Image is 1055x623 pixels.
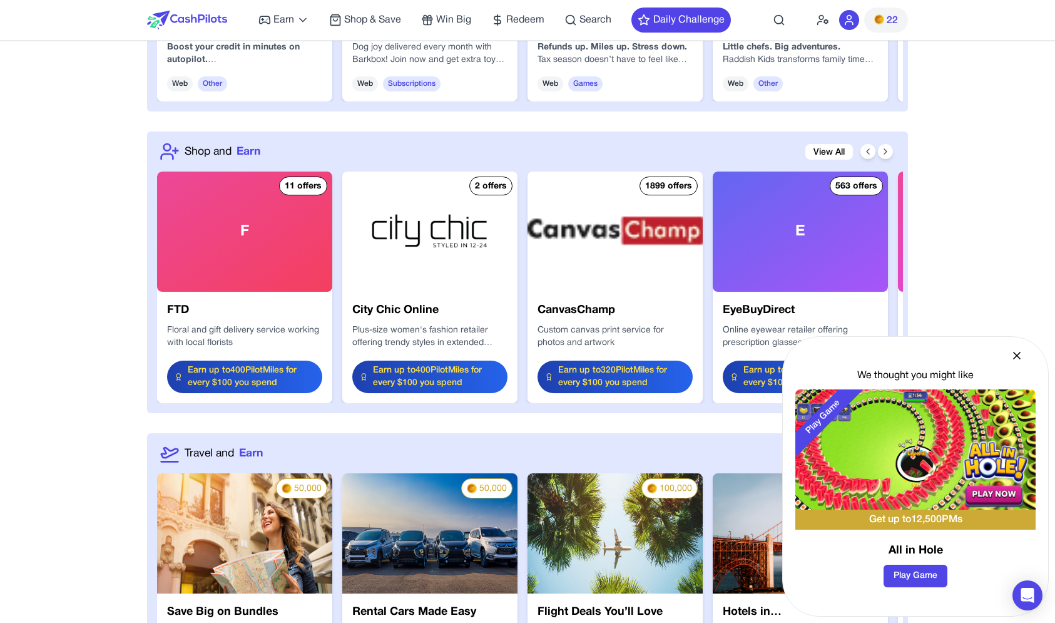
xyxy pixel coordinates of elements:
span: Earn up to 400 PilotMiles for every $100 you spend [188,364,315,389]
span: Subscriptions [383,76,441,91]
div: Custom canvas print service for photos and artwork [538,324,693,351]
div: Open Intercom Messenger [1012,580,1042,610]
a: Shop & Save [329,13,401,28]
span: Redeem [506,13,544,28]
span: Games [568,76,603,91]
span: Travel and [185,445,234,461]
img: 70540f4e-f303-4cfa-b7aa-abd24360173a.png [527,473,703,594]
div: 11 offers [285,180,322,193]
span: Web [352,76,378,91]
img: 9cf9a345-9f12-4220-a22e-5522d5a13454.png [157,473,332,594]
a: Search [564,13,611,28]
h3: Hotels in [GEOGRAPHIC_DATA] [723,604,878,621]
img: 26ca9c6d-39d8-414f-96a2-e15c9212d56e.jpg [713,473,888,594]
h3: Flight Deals You’ll Love [538,604,693,621]
span: Web [538,76,563,91]
img: City Chic Online [342,172,517,292]
h3: Save Big on Bundles [167,604,322,621]
span: Win Big [436,13,471,28]
span: Other [198,76,227,91]
a: Shop andEarn [185,143,260,160]
span: Other [753,76,783,91]
span: Earn up to 640 PilotMiles for every $100 you spend [743,364,870,389]
div: 1899 offers [645,180,692,193]
div: We thought you might like [795,368,1036,383]
img: PMs [282,483,292,493]
span: Earn [273,13,294,28]
div: Get up to 12,500 PMs [795,510,1036,530]
h3: CanvasChamp [538,302,693,319]
img: PMs [647,483,657,493]
span: Shop and [185,143,232,160]
strong: Refunds up. Miles up. Stress down. [538,43,687,51]
a: Redeem [491,13,544,28]
img: 46a948e1-1099-4da5-887a-e68427f4d198.png [342,473,517,594]
a: Travel andEarn [185,445,263,461]
span: F [240,222,249,242]
button: Daily Challenge [631,8,731,33]
strong: Little chefs. Big adventures. [723,43,840,51]
img: PMs [874,14,884,24]
div: 563 offers [835,180,877,193]
span: Web [167,76,193,91]
h3: All in Hole [795,542,1036,560]
a: Win Big [421,13,471,28]
div: Play Game [784,378,863,456]
span: Earn [239,445,263,461]
span: Earn up to 400 PilotMiles for every $100 you spend [373,364,500,389]
span: Web [723,76,748,91]
img: All in Hole [795,389,1036,510]
span: 50,000 [479,483,507,495]
p: Dog joy delivered every month with Barkbox! Join now and get extra toys for a year! [352,41,507,66]
img: CanvasChamp [527,172,703,292]
div: Plus-size women's fashion retailer offering trendy styles in extended sizing [352,324,507,351]
p: Tax season doesn’t have to feel like turbulence. With , you can file your federal and state taxes... [538,54,693,66]
button: Play Game [884,565,947,587]
span: Search [579,13,611,28]
img: CashPilots Logo [147,11,227,29]
div: Online eyewear retailer offering prescription glasses at affordable prices [723,324,878,351]
h3: Rental Cars Made Easy [352,604,507,621]
h3: FTD [167,302,322,319]
button: PMs22 [864,8,908,33]
div: 2 offers [475,180,507,193]
span: 100,000 [660,483,692,495]
div: Floral and gift delivery service working with local florists [167,324,322,351]
strong: Boost your credit in minutes on autopilot. [167,43,300,64]
span: Earn [237,143,260,160]
h3: City Chic Online [352,302,507,319]
a: View All [805,144,853,160]
p: Raddish Kids transforms family time into tasty, hands-on learning. Every month, your child gets a... [723,54,878,66]
span: 22 [887,13,898,28]
span: Earn up to 320 PilotMiles for every $100 you spend [558,364,685,389]
h3: EyeBuyDirect [723,302,878,319]
span: E [795,222,805,242]
span: 50,000 [294,483,322,495]
a: Earn [258,13,309,28]
img: PMs [467,483,477,493]
span: Shop & Save [344,13,401,28]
